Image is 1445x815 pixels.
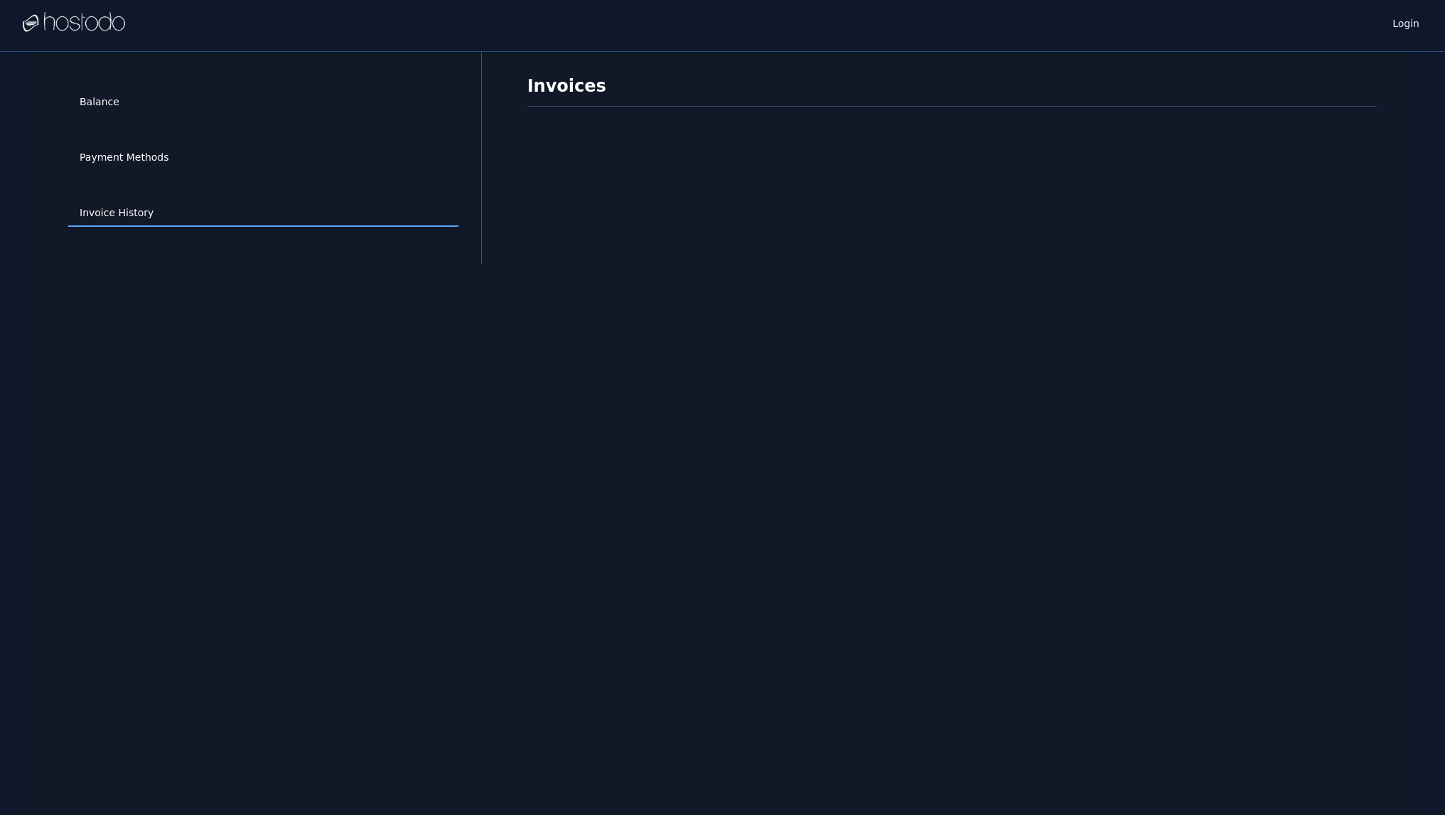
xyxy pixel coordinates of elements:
a: Invoice History [68,200,458,227]
a: Balance [68,89,458,116]
img: Logo [23,12,125,33]
h1: Invoices [527,75,1377,107]
a: Login [1390,14,1422,31]
a: Payment Methods [68,144,458,171]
